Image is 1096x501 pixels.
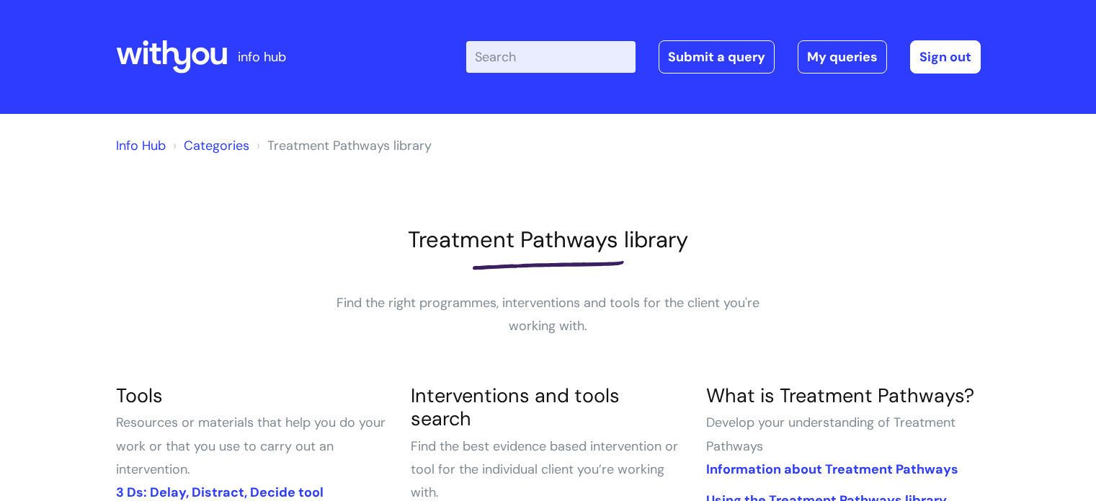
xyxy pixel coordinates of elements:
span: Resources or materials that help you do your work or that you use to carry out an intervention. [116,414,386,478]
a: Sign out [910,40,981,74]
a: 3 Ds: Delay, Distract, Decide tool [116,484,324,501]
a: Categories [184,137,249,154]
a: Interventions and tools search [411,383,620,431]
a: My queries [798,40,887,74]
h1: Treatment Pathways library [116,226,981,253]
a: Info Hub [116,137,166,154]
li: Solution home [169,134,249,157]
a: Submit a query [659,40,775,74]
p: Find the right programmes, interventions and tools for the client you're working with. [332,291,765,338]
a: Information about Treatment Pathways [706,461,958,478]
input: Search [466,41,636,73]
a: Tools [116,383,163,408]
span: Develop your understanding of Treatment Pathways [706,414,955,454]
div: | - [466,40,981,74]
p: info hub [238,45,286,68]
a: What is Treatment Pathways? [706,383,974,408]
li: Treatment Pathways library [253,134,432,157]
